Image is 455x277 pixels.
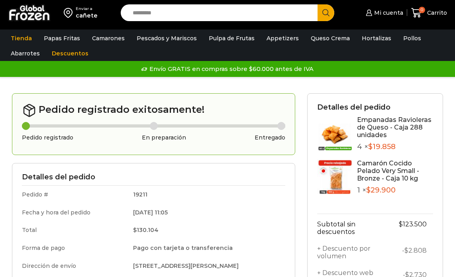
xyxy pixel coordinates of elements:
p: 4 × [357,143,433,151]
span: $ [366,186,371,194]
div: cañete [76,12,98,20]
th: Subtotal sin descuentos [317,214,391,240]
h3: En preparación [142,134,186,141]
span: Mi cuenta [372,9,403,17]
div: Enviar a [76,6,98,12]
span: $ [133,226,137,234]
bdi: 19.858 [368,142,396,151]
a: Empanadas Ravioleras de Queso - Caja 288 unidades [357,116,431,139]
h3: Detalles del pedido [317,103,433,112]
a: Camarón Cocido Pelado Very Small - Bronze - Caja 10 kg [357,159,419,182]
th: + Descuento por volumen [317,240,391,265]
td: Pago con tarjeta o transferencia [127,239,286,257]
td: Forma de pago [22,239,127,257]
td: 19211 [127,185,286,203]
img: address-field-icon.svg [64,6,76,20]
a: Hortalizas [358,31,395,46]
a: Queso Crema [307,31,354,46]
td: [DATE] 11:05 [127,204,286,222]
a: Appetizers [263,31,303,46]
span: $ [399,220,403,228]
td: Total [22,221,127,239]
td: Pedido # [22,185,127,203]
a: 0 Carrito [411,4,447,22]
button: Search button [318,4,334,21]
span: 0 [419,7,425,13]
a: Pollos [399,31,425,46]
bdi: 123.500 [399,220,427,228]
span: $ [368,142,373,151]
h3: Detalles del pedido [22,173,285,182]
a: Papas Fritas [40,31,84,46]
bdi: 29.900 [366,186,396,194]
a: Camarones [88,31,129,46]
p: 1 × [357,186,433,195]
span: $ [404,247,408,254]
a: Abarrotes [7,46,44,61]
td: [STREET_ADDRESS][PERSON_NAME] [127,257,286,275]
td: Dirección de envío [22,257,127,275]
td: Fecha y hora del pedido [22,204,127,222]
a: Descuentos [48,46,92,61]
a: Pescados y Mariscos [133,31,201,46]
bdi: 130.104 [133,226,159,234]
a: Pulpa de Frutas [205,31,259,46]
span: Carrito [425,9,447,17]
h2: Pedido registrado exitosamente! [22,103,285,118]
td: - [391,240,433,265]
bdi: 2.808 [404,247,427,254]
h3: Pedido registrado [22,134,73,141]
a: Mi cuenta [364,5,403,21]
h3: Entregado [255,134,285,141]
a: Tienda [7,31,36,46]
